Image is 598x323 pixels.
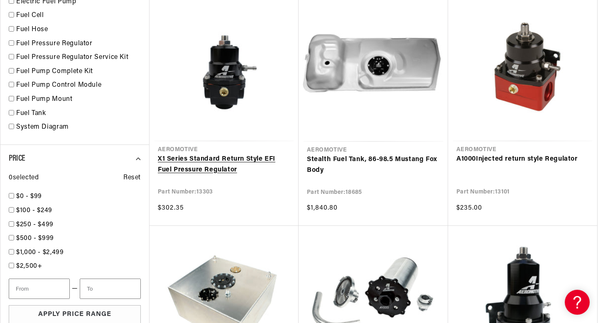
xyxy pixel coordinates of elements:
span: $500 - $999 [16,235,54,242]
span: $250 - $499 [16,221,54,228]
input: From [9,279,70,299]
input: To [80,279,141,299]
a: Fuel Cell [16,10,141,21]
a: Fuel Pressure Regulator [16,39,141,49]
span: $100 - $249 [16,207,52,214]
span: Reset [123,173,141,184]
span: $0 - $99 [16,193,42,200]
a: System Diagram [16,122,141,133]
a: Fuel Pump Control Module [16,80,141,91]
span: — [72,284,78,294]
span: Price [9,154,25,163]
a: X1 Series Standard Return Style EFI Fuel Pressure Regulator [158,154,290,175]
span: $1,000 - $2,499 [16,249,64,256]
span: 0 selected [9,173,39,184]
a: Fuel Tank [16,108,141,119]
a: Fuel Pump Mount [16,94,141,105]
span: $2,500+ [16,263,42,269]
a: Fuel Hose [16,24,141,35]
a: Stealth Fuel Tank, 86-98.5 Mustang Fox Body [307,154,440,176]
a: Fuel Pump Complete Kit [16,66,141,77]
a: Fuel Pressure Regulator Service Kit [16,52,141,63]
a: A1000Injected return style Regulator [456,154,589,165]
